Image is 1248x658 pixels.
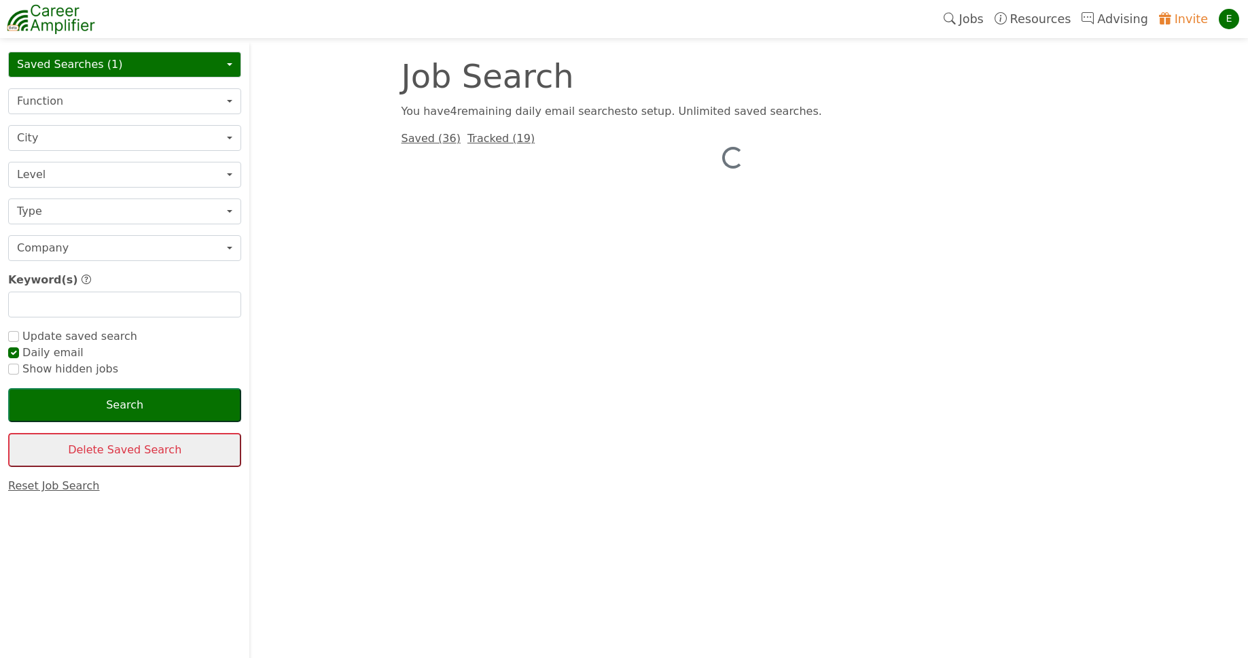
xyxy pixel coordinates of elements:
button: City [8,125,241,151]
a: Reset Job Search [8,479,100,492]
button: Search [8,388,241,422]
button: Level [8,162,241,188]
button: Delete Saved Search [8,433,241,467]
button: Function [8,88,241,114]
span: Keyword(s) [8,273,78,286]
div: Job Search [393,60,903,92]
a: Jobs [938,3,989,35]
img: career-amplifier-logo.png [7,2,95,36]
span: Show hidden jobs [19,362,118,375]
button: Type [8,198,241,224]
a: Resources [989,3,1077,35]
a: Invite [1154,3,1213,35]
div: E [1219,9,1239,29]
a: Saved (36) [402,132,461,145]
span: Daily email [19,346,84,359]
a: Tracked (19) [467,132,535,145]
a: Advising [1076,3,1153,35]
button: Company [8,235,241,261]
div: You have 4 remaining daily email search es to setup. Unlimited saved searches. [393,103,1073,120]
span: Update saved search [19,330,137,343]
button: Saved Searches (1) [8,52,241,77]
